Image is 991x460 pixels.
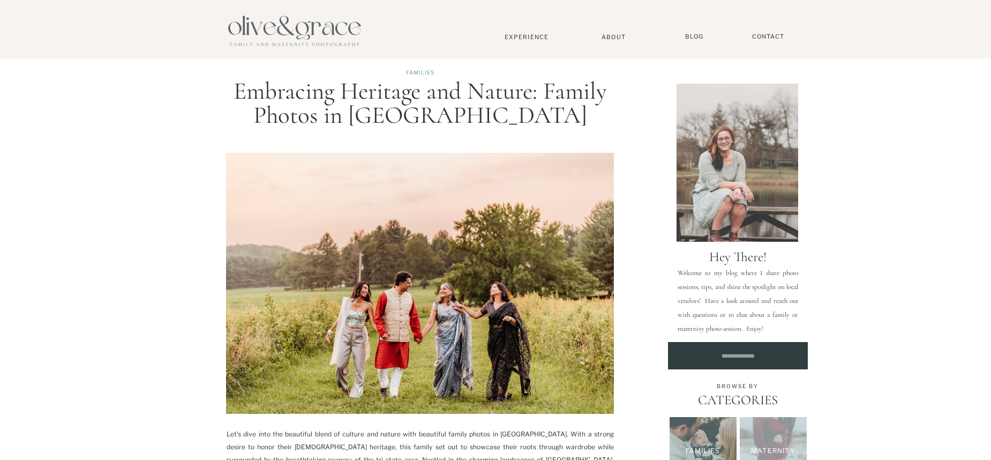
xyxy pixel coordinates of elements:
a: BLOG [681,33,708,41]
p: CATEGORIES [679,392,797,408]
a: About [597,33,630,40]
a: Families [670,446,736,455]
a: Experience [491,33,562,41]
a: Contact [747,33,790,41]
img: Family of four walking together featured in post about family photos in Brandywine Valley [226,153,614,414]
a: Families [406,69,434,76]
p: Welcome to my blog where I share photo sessions, tips, and shine the spotlight on local vendors! ... [678,266,798,330]
p: browse by [690,383,784,389]
p: Hey there! [677,249,799,261]
h1: Embracing Heritage and Nature: Family Photos in [GEOGRAPHIC_DATA] [229,79,611,127]
a: Maternity [742,446,804,457]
